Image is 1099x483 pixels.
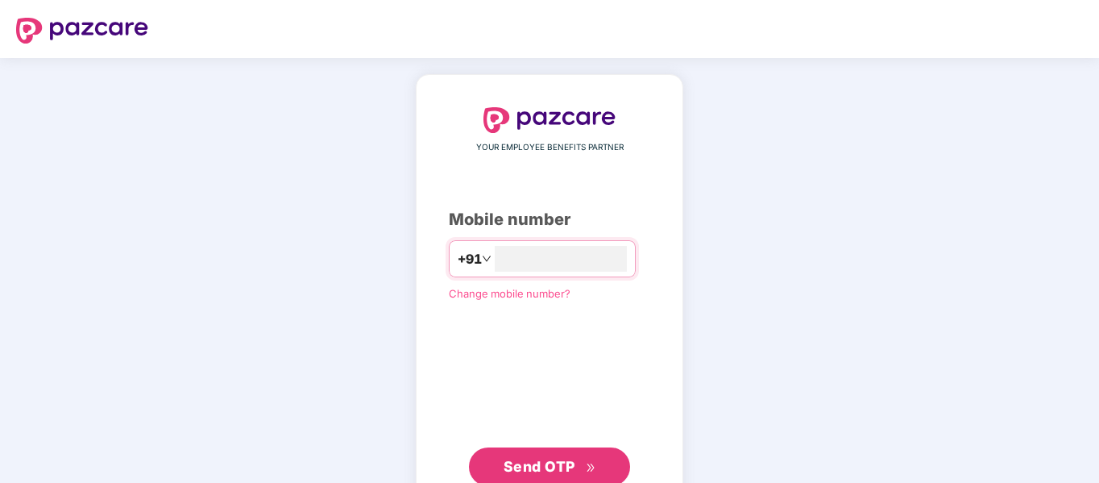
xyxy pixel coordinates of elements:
[483,107,616,133] img: logo
[586,463,596,473] span: double-right
[449,287,570,300] a: Change mobile number?
[449,207,650,232] div: Mobile number
[476,141,624,154] span: YOUR EMPLOYEE BENEFITS PARTNER
[458,249,482,269] span: +91
[16,18,148,44] img: logo
[504,458,575,475] span: Send OTP
[482,254,491,264] span: down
